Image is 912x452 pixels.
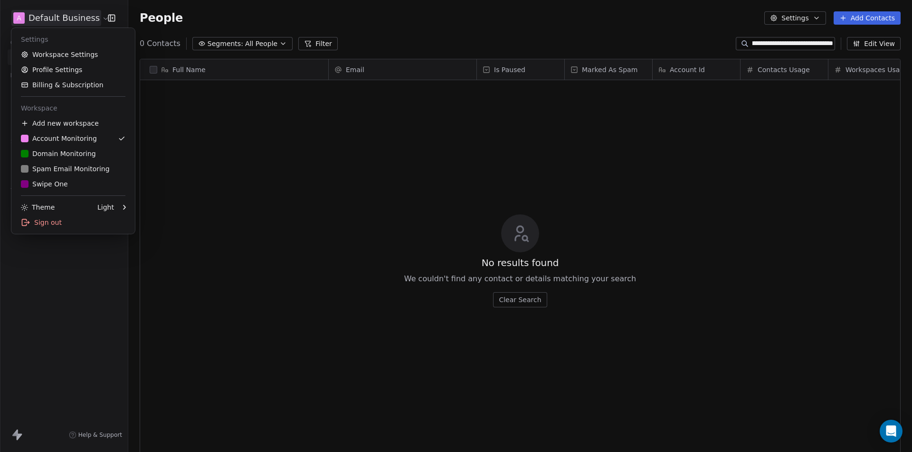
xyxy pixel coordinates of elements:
div: Add new workspace [15,116,131,131]
div: Swipe One [21,179,68,189]
div: Domain Monitoring [21,149,96,158]
div: Light [97,203,114,212]
div: Account Monitoring [21,134,97,143]
a: Billing & Subscription [15,77,131,92]
a: Workspace Settings [15,47,131,62]
div: Spam Email Monitoring [21,164,110,174]
div: Sign out [15,215,131,230]
div: Workspace [15,101,131,116]
div: Theme [21,203,55,212]
a: Profile Settings [15,62,131,77]
div: Settings [15,32,131,47]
